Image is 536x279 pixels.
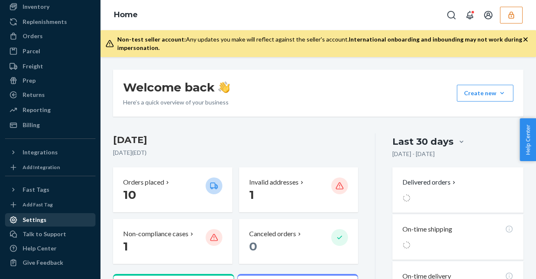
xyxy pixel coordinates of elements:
[457,85,513,102] button: Create new
[23,3,49,11] div: Inventory
[5,200,95,210] a: Add Fast Tag
[23,216,46,224] div: Settings
[113,167,232,212] button: Orders placed 10
[23,148,58,156] div: Integrations
[5,213,95,227] a: Settings
[249,177,299,187] p: Invalid addresses
[443,7,460,23] button: Open Search Box
[117,35,523,52] div: Any updates you make will reflect against the seller's account.
[23,121,40,129] div: Billing
[23,258,63,267] div: Give Feedback
[113,149,358,157] p: [DATE] ( EDT )
[5,60,95,73] a: Freight
[123,229,188,239] p: Non-compliance cases
[23,18,67,26] div: Replenishments
[520,118,536,161] button: Help Center
[23,244,57,253] div: Help Center
[5,29,95,43] a: Orders
[5,256,95,269] button: Give Feedback
[114,10,138,19] a: Home
[5,74,95,87] a: Prep
[218,81,230,93] img: hand-wave emoji
[5,227,95,241] a: Talk to Support
[23,106,51,114] div: Reporting
[23,47,40,55] div: Parcel
[23,185,49,194] div: Fast Tags
[249,239,257,253] span: 0
[23,91,45,99] div: Returns
[23,76,36,85] div: Prep
[5,44,95,58] a: Parcel
[123,80,230,95] h1: Welcome back
[402,177,457,187] button: Delivered orders
[5,118,95,132] a: Billing
[123,239,128,253] span: 1
[23,32,43,40] div: Orders
[5,242,95,255] a: Help Center
[23,201,53,208] div: Add Fast Tag
[107,3,144,27] ol: breadcrumbs
[113,133,358,147] h3: [DATE]
[23,62,43,70] div: Freight
[5,88,95,102] a: Returns
[5,183,95,196] button: Fast Tags
[23,230,66,238] div: Talk to Support
[123,177,164,187] p: Orders placed
[123,98,230,107] p: Here’s a quick overview of your business
[402,224,452,234] p: On-time shipping
[239,167,358,212] button: Invalid addresses 1
[23,164,60,171] div: Add Integration
[117,36,186,43] span: Non-test seller account:
[480,7,497,23] button: Open account menu
[113,219,232,264] button: Non-compliance cases 1
[123,188,136,202] span: 10
[392,135,454,148] div: Last 30 days
[5,15,95,29] a: Replenishments
[249,188,254,202] span: 1
[461,7,478,23] button: Open notifications
[249,229,296,239] p: Canceled orders
[239,219,358,264] button: Canceled orders 0
[392,150,435,158] p: [DATE] - [DATE]
[5,146,95,159] button: Integrations
[5,103,95,117] a: Reporting
[5,162,95,172] a: Add Integration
